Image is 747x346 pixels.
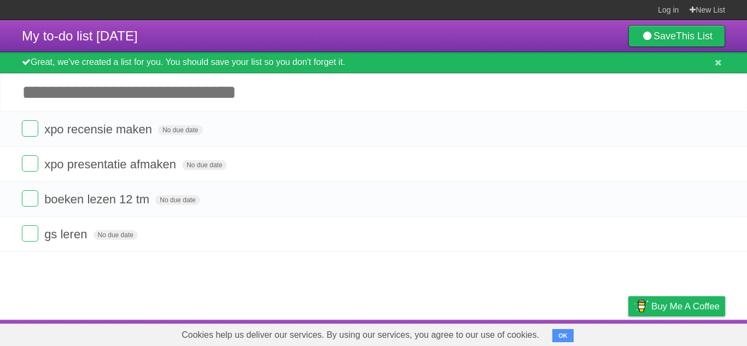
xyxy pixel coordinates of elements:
span: No due date [182,160,226,170]
span: No due date [94,230,138,240]
span: xpo presentatie afmaken [44,157,179,171]
span: My to-do list [DATE] [22,28,138,43]
a: SaveThis List [628,25,725,47]
label: Done [22,120,38,137]
span: boeken lezen 12 tm [44,192,152,206]
a: Buy me a coffee [628,296,725,316]
span: No due date [158,125,202,135]
a: Privacy [614,322,643,343]
button: OK [552,329,574,342]
span: Cookies help us deliver our services. By using our services, you agree to our use of cookies. [171,324,550,346]
a: About [483,322,506,343]
b: This List [676,31,713,42]
label: Done [22,155,38,172]
span: No due date [155,195,200,205]
a: Terms [577,322,601,343]
span: gs leren [44,227,90,241]
a: Suggest a feature [656,322,725,343]
label: Done [22,225,38,242]
img: Buy me a coffee [634,297,649,315]
span: Buy me a coffee [651,297,720,316]
a: Developers [519,322,563,343]
span: xpo recensie maken [44,122,155,136]
label: Done [22,190,38,207]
